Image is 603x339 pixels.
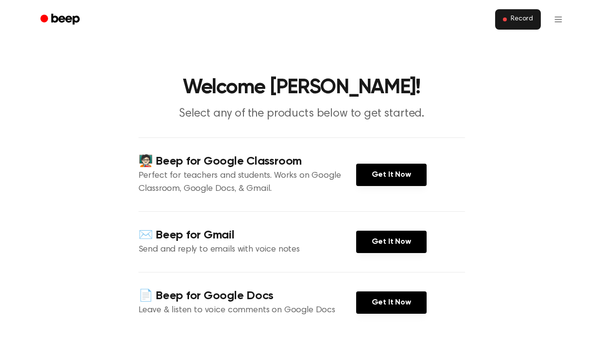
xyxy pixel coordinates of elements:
h4: 🧑🏻‍🏫 Beep for Google Classroom [138,153,356,169]
p: Send and reply to emails with voice notes [138,243,356,256]
a: Beep [34,10,88,29]
p: Select any of the products below to get started. [115,106,488,122]
p: Leave & listen to voice comments on Google Docs [138,304,356,317]
a: Get It Now [356,164,427,186]
button: Record [495,9,540,30]
a: Get It Now [356,231,427,253]
button: Open menu [547,8,570,31]
p: Perfect for teachers and students. Works on Google Classroom, Google Docs, & Gmail. [138,169,356,196]
a: Get It Now [356,291,427,314]
h4: ✉️ Beep for Gmail [138,227,356,243]
span: Record [511,15,533,24]
h4: 📄 Beep for Google Docs [138,288,356,304]
h1: Welcome [PERSON_NAME]! [53,78,551,98]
